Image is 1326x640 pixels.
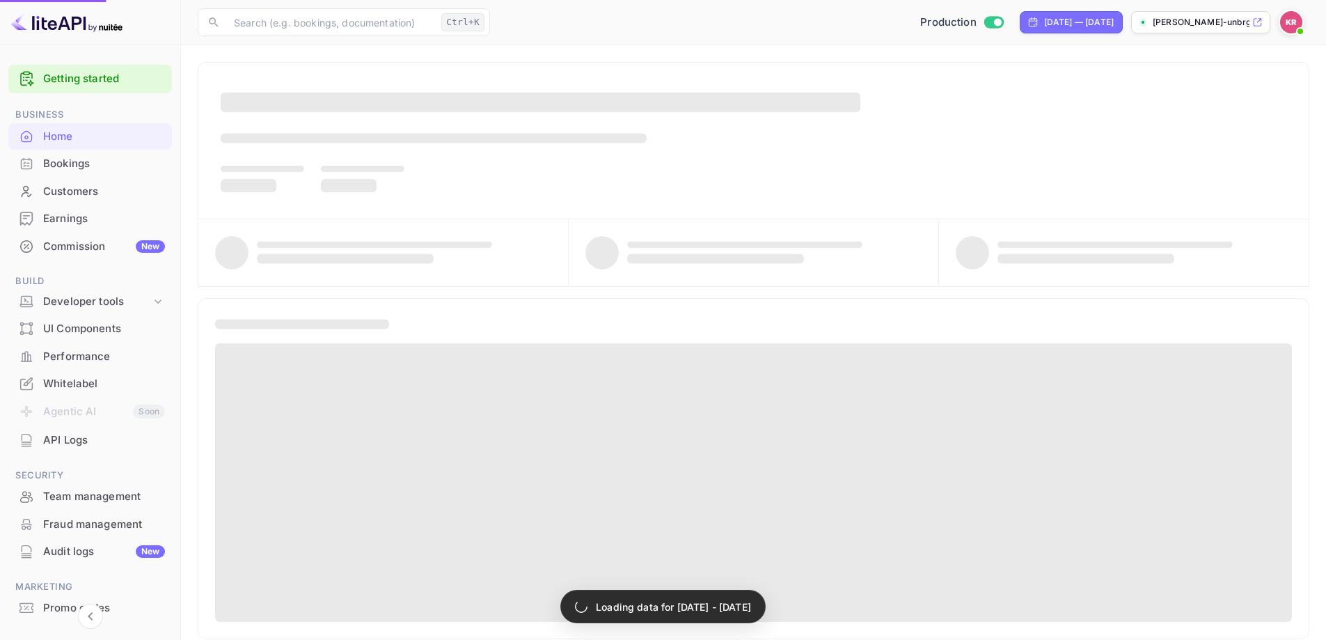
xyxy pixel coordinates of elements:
[8,150,172,178] div: Bookings
[8,595,172,622] div: Promo codes
[43,294,151,310] div: Developer tools
[43,184,165,200] div: Customers
[43,432,165,448] div: API Logs
[43,600,165,616] div: Promo codes
[8,290,172,314] div: Developer tools
[43,129,165,145] div: Home
[1153,16,1249,29] p: [PERSON_NAME]-unbrg.[PERSON_NAME]...
[43,544,165,560] div: Audit logs
[43,489,165,505] div: Team management
[43,517,165,533] div: Fraud management
[8,579,172,595] span: Marketing
[8,205,172,233] div: Earnings
[8,511,172,537] a: Fraud management
[920,15,977,31] span: Production
[8,178,172,204] a: Customers
[8,274,172,289] span: Build
[8,123,172,149] a: Home
[8,370,172,398] div: Whitelabel
[8,107,172,123] span: Business
[8,233,172,260] div: CommissionNew
[43,321,165,337] div: UI Components
[1280,11,1302,33] img: Kobus Roux
[1044,16,1114,29] div: [DATE] — [DATE]
[8,511,172,538] div: Fraud management
[8,150,172,176] a: Bookings
[8,483,172,510] div: Team management
[43,239,165,255] div: Commission
[8,468,172,483] span: Security
[226,8,436,36] input: Search (e.g. bookings, documentation)
[8,123,172,150] div: Home
[8,427,172,454] div: API Logs
[8,233,172,259] a: CommissionNew
[43,71,165,87] a: Getting started
[43,156,165,172] div: Bookings
[441,13,484,31] div: Ctrl+K
[8,315,172,343] div: UI Components
[136,545,165,558] div: New
[8,178,172,205] div: Customers
[8,343,172,369] a: Performance
[43,211,165,227] div: Earnings
[8,315,172,341] a: UI Components
[43,349,165,365] div: Performance
[8,595,172,621] a: Promo codes
[8,343,172,370] div: Performance
[43,376,165,392] div: Whitelabel
[8,427,172,453] a: API Logs
[8,370,172,396] a: Whitelabel
[136,240,165,253] div: New
[78,604,103,629] button: Collapse navigation
[8,538,172,564] a: Audit logsNew
[8,65,172,93] div: Getting started
[8,483,172,509] a: Team management
[915,15,1009,31] div: Switch to Sandbox mode
[11,11,123,33] img: LiteAPI logo
[596,600,751,614] p: Loading data for [DATE] - [DATE]
[8,538,172,565] div: Audit logsNew
[8,205,172,231] a: Earnings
